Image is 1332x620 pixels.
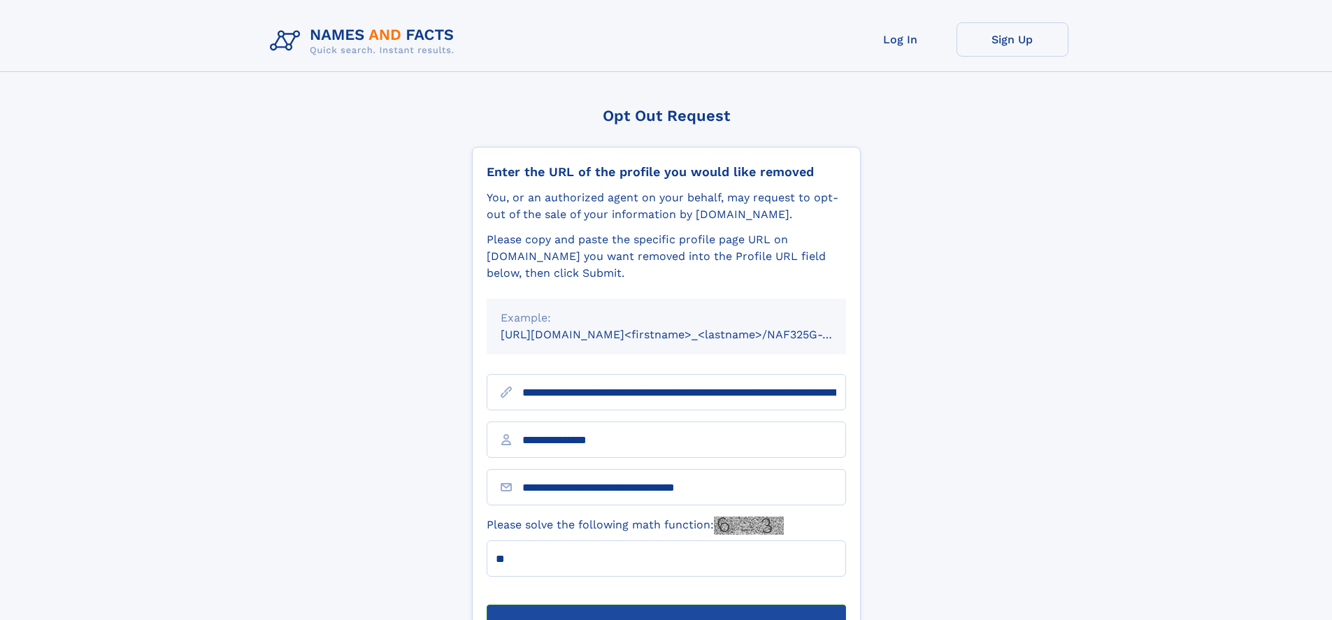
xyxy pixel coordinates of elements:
[501,328,873,341] small: [URL][DOMAIN_NAME]<firstname>_<lastname>/NAF325G-xxxxxxxx
[501,310,832,326] div: Example:
[487,517,784,535] label: Please solve the following math function:
[472,107,861,124] div: Opt Out Request
[957,22,1068,57] a: Sign Up
[264,22,466,60] img: Logo Names and Facts
[487,189,846,223] div: You, or an authorized agent on your behalf, may request to opt-out of the sale of your informatio...
[845,22,957,57] a: Log In
[487,231,846,282] div: Please copy and paste the specific profile page URL on [DOMAIN_NAME] you want removed into the Pr...
[487,164,846,180] div: Enter the URL of the profile you would like removed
